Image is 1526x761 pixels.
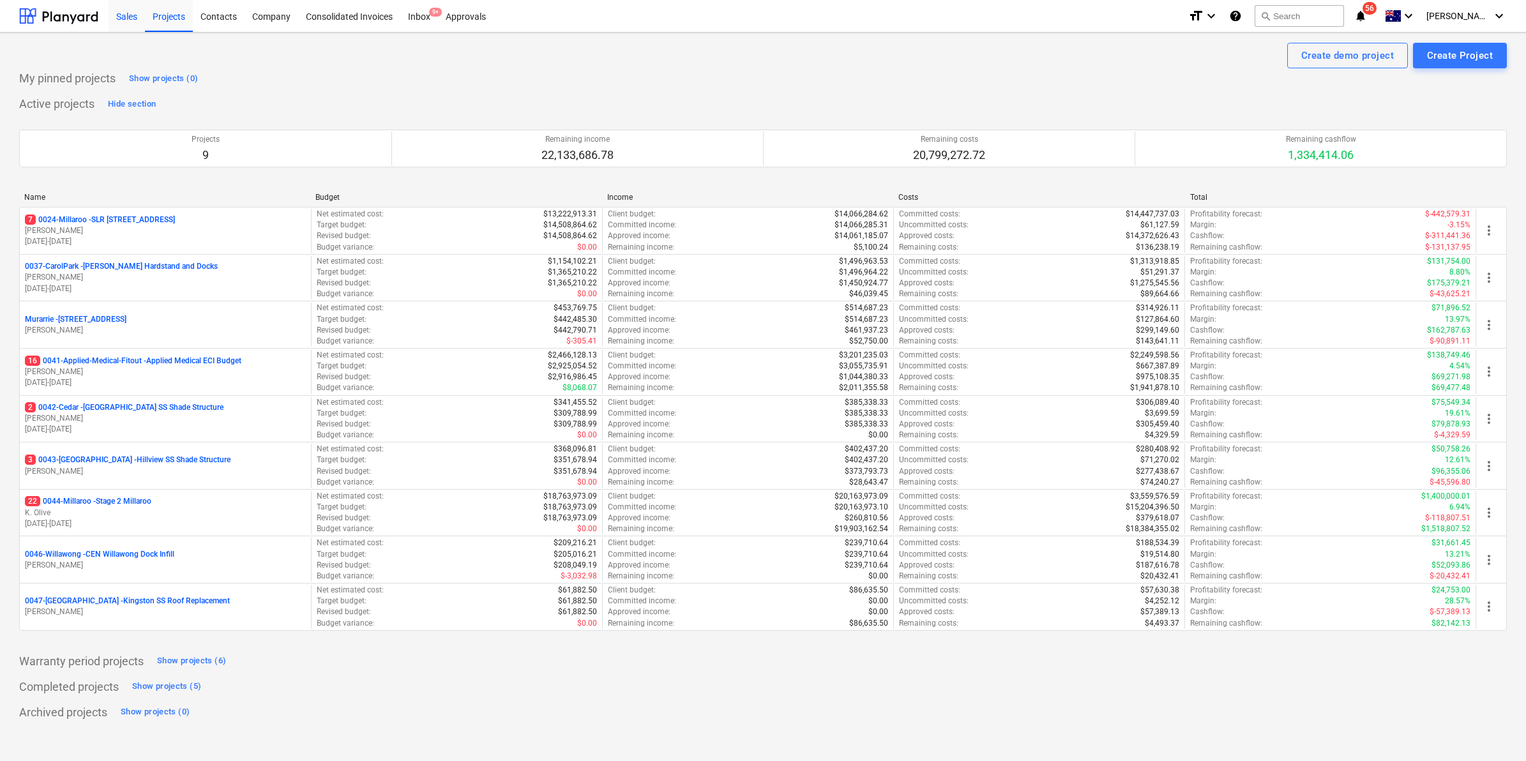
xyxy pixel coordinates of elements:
p: $20,163,973.09 [835,491,888,502]
p: Remaining income : [608,336,674,347]
span: 7 [25,215,36,225]
p: 22,133,686.78 [541,147,614,163]
div: Murarrie -[STREET_ADDRESS][PERSON_NAME] [25,314,306,336]
p: Remaining cashflow : [1190,289,1262,299]
p: $514,687.23 [845,303,888,313]
iframe: Chat Widget [1462,700,1526,761]
p: Margin : [1190,267,1216,278]
p: $18,763,973.09 [543,502,597,513]
p: 12.61% [1445,455,1470,465]
p: Approved income : [608,372,670,382]
p: $402,437.20 [845,444,888,455]
p: [DATE] - [DATE] [25,236,306,247]
p: Profitability forecast : [1190,303,1262,313]
p: $385,338.33 [845,397,888,408]
p: $3,201,235.03 [839,350,888,361]
p: Remaining cashflow [1286,134,1356,145]
p: 4.54% [1449,361,1470,372]
p: Uncommitted costs : [899,502,969,513]
p: $667,387.89 [1136,361,1179,372]
p: Approved costs : [899,372,955,382]
p: $175,379.21 [1427,278,1470,289]
p: Remaining costs : [899,382,958,393]
span: [PERSON_NAME] [1426,11,1490,21]
p: Revised budget : [317,230,371,241]
p: Net estimated cost : [317,491,384,502]
div: 0037-CarolPark -[PERSON_NAME] Hardstand and Docks[PERSON_NAME][DATE]-[DATE] [25,261,306,294]
p: [PERSON_NAME] [25,560,306,571]
p: 0042-Cedar - [GEOGRAPHIC_DATA] SS Shade Structure [25,402,223,413]
span: 56 [1363,2,1377,15]
p: Approved costs : [899,278,955,289]
p: 9 [192,147,220,163]
p: Committed income : [608,455,676,465]
span: 22 [25,496,40,506]
p: $1,275,545.56 [1130,278,1179,289]
p: Uncommitted costs : [899,361,969,372]
p: $14,066,285.31 [835,220,888,230]
p: $1,941,878.10 [1130,382,1179,393]
p: $20,163,973.10 [835,502,888,513]
p: 0043-[GEOGRAPHIC_DATA] - Hillview SS Shade Structure [25,455,230,465]
p: Profitability forecast : [1190,350,1262,361]
div: Name [24,193,305,202]
p: Committed costs : [899,397,960,408]
p: Approved costs : [899,419,955,430]
p: $14,061,185.07 [835,230,888,241]
p: Budget variance : [317,477,374,488]
p: $314,926.11 [1136,303,1179,313]
p: Remaining costs [913,134,985,145]
p: 0047-[GEOGRAPHIC_DATA] - Kingston SS Roof Replacement [25,596,230,607]
p: $277,438.67 [1136,466,1179,477]
p: [PERSON_NAME] [25,225,306,236]
p: $461,937.23 [845,325,888,336]
p: $309,788.99 [554,419,597,430]
p: $385,338.33 [845,419,888,430]
p: Profitability forecast : [1190,256,1262,267]
p: Client budget : [608,444,656,455]
p: Target budget : [317,220,366,230]
p: Net estimated cost : [317,256,384,267]
div: Show projects (5) [132,679,201,694]
p: Client budget : [608,350,656,361]
p: 0046-Willawong - CEN Willawong Dock Infill [25,549,174,560]
p: Approved income : [608,230,670,241]
p: $299,149.60 [1136,325,1179,336]
p: Margin : [1190,408,1216,419]
p: Committed income : [608,314,676,325]
p: K. Olive [25,508,306,518]
p: Uncommitted costs : [899,267,969,278]
p: Profitability forecast : [1190,209,1262,220]
p: Revised budget : [317,372,371,382]
p: $74,240.27 [1140,477,1179,488]
p: [DATE] - [DATE] [25,283,306,294]
p: $1,400,000.01 [1421,491,1470,502]
p: Committed costs : [899,303,960,313]
p: $514,687.23 [845,314,888,325]
p: $3,559,576.59 [1130,491,1179,502]
p: Committed income : [608,502,676,513]
p: Active projects [19,96,94,112]
p: $13,222,913.31 [543,209,597,220]
p: Budget variance : [317,430,374,441]
p: [DATE] - [DATE] [25,518,306,529]
p: $0.00 [577,430,597,441]
p: $3,055,735.91 [839,361,888,372]
p: Cashflow : [1190,466,1225,477]
span: more_vert [1481,317,1497,333]
button: Create demo project [1287,43,1408,68]
span: 3 [25,455,36,465]
p: Margin : [1190,361,1216,372]
p: Cashflow : [1190,325,1225,336]
p: Net estimated cost : [317,444,384,455]
p: $0.00 [577,289,597,299]
p: $79,878.93 [1432,419,1470,430]
p: Client budget : [608,397,656,408]
p: 1,334,414.06 [1286,147,1356,163]
p: $442,790.71 [554,325,597,336]
p: Remaining income [541,134,614,145]
p: Approved income : [608,419,670,430]
p: $69,477.48 [1432,382,1470,393]
p: Remaining income : [608,242,674,253]
p: $75,549.34 [1432,397,1470,408]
